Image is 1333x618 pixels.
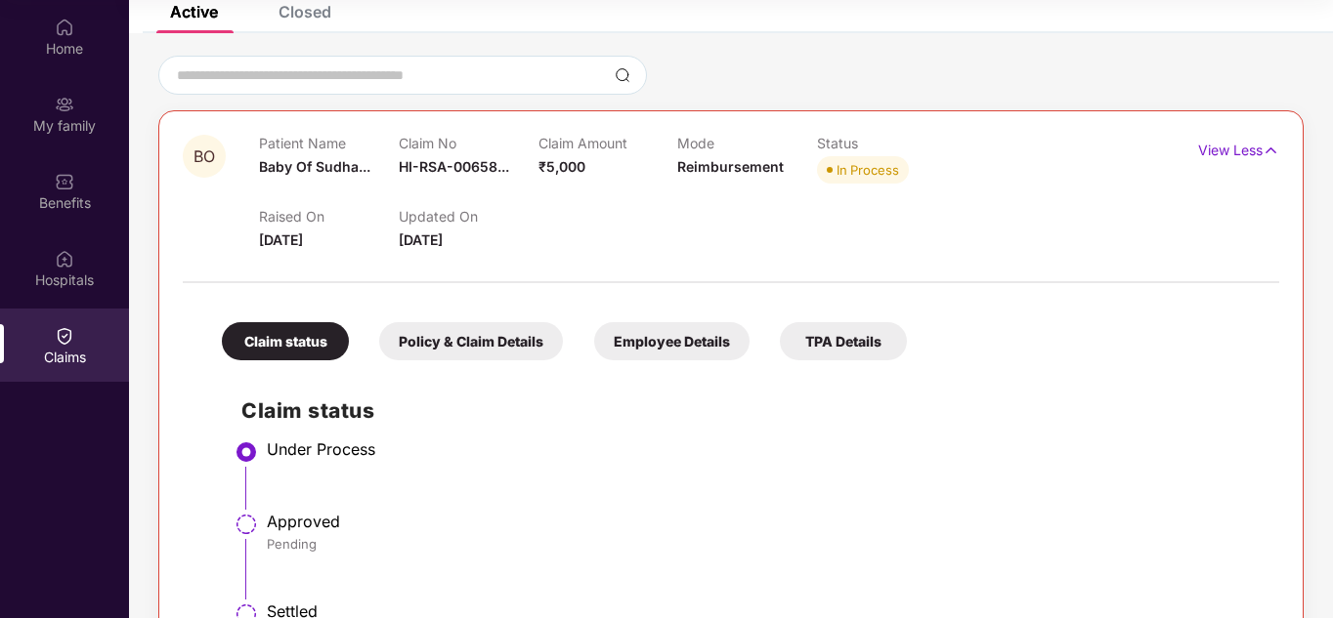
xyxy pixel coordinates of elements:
[259,158,370,175] span: Baby Of Sudha...
[193,148,215,165] span: BO
[235,513,258,536] img: svg+xml;base64,PHN2ZyBpZD0iU3RlcC1QZW5kaW5nLTMyeDMyIiB4bWxucz0iaHR0cDovL3d3dy53My5vcmcvMjAwMC9zdm...
[677,135,817,151] p: Mode
[538,135,678,151] p: Claim Amount
[55,326,74,346] img: svg+xml;base64,PHN2ZyBpZD0iQ2xhaW0iIHhtbG5zPSJodHRwOi8vd3d3LnczLm9yZy8yMDAwL3N2ZyIgd2lkdGg9IjIwIi...
[379,322,563,360] div: Policy & Claim Details
[399,208,538,225] p: Updated On
[1263,140,1279,161] img: svg+xml;base64,PHN2ZyB4bWxucz0iaHR0cDovL3d3dy53My5vcmcvMjAwMC9zdmciIHdpZHRoPSIxNyIgaGVpZ2h0PSIxNy...
[55,249,74,268] img: svg+xml;base64,PHN2ZyBpZD0iSG9zcGl0YWxzIiB4bWxucz0iaHR0cDovL3d3dy53My5vcmcvMjAwMC9zdmciIHdpZHRoPS...
[267,512,1260,531] div: Approved
[279,2,331,21] div: Closed
[259,208,399,225] p: Raised On
[399,135,538,151] p: Claim No
[259,231,303,248] span: [DATE]
[55,95,74,114] img: svg+xml;base64,PHN2ZyB3aWR0aD0iMjAiIGhlaWdodD0iMjAiIHZpZXdCb3g9IjAgMCAyMCAyMCIgZmlsbD0ibm9uZSIgeG...
[170,2,218,21] div: Active
[780,322,907,360] div: TPA Details
[594,322,750,360] div: Employee Details
[55,18,74,37] img: svg+xml;base64,PHN2ZyBpZD0iSG9tZSIgeG1sbnM9Imh0dHA6Ly93d3cudzMub3JnLzIwMDAvc3ZnIiB3aWR0aD0iMjAiIG...
[399,158,509,175] span: HI-RSA-00658...
[817,135,957,151] p: Status
[259,135,399,151] p: Patient Name
[399,231,443,248] span: [DATE]
[222,322,349,360] div: Claim status
[235,440,258,464] img: svg+xml;base64,PHN2ZyBpZD0iU3RlcC1BY3RpdmUtMzJ4MzIiIHhtbG5zPSJodHRwOi8vd3d3LnczLm9yZy8yMDAwL3N2Zy...
[267,535,1260,553] div: Pending
[615,67,630,83] img: svg+xml;base64,PHN2ZyBpZD0iU2VhcmNoLTMyeDMyIiB4bWxucz0iaHR0cDovL3d3dy53My5vcmcvMjAwMC9zdmciIHdpZH...
[241,394,1260,427] h2: Claim status
[1198,135,1279,161] p: View Less
[55,172,74,191] img: svg+xml;base64,PHN2ZyBpZD0iQmVuZWZpdHMiIHhtbG5zPSJodHRwOi8vd3d3LnczLm9yZy8yMDAwL3N2ZyIgd2lkdGg9Ij...
[837,160,899,180] div: In Process
[538,158,585,175] span: ₹5,000
[267,439,1260,459] div: Under Process
[677,158,784,175] span: Reimbursement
